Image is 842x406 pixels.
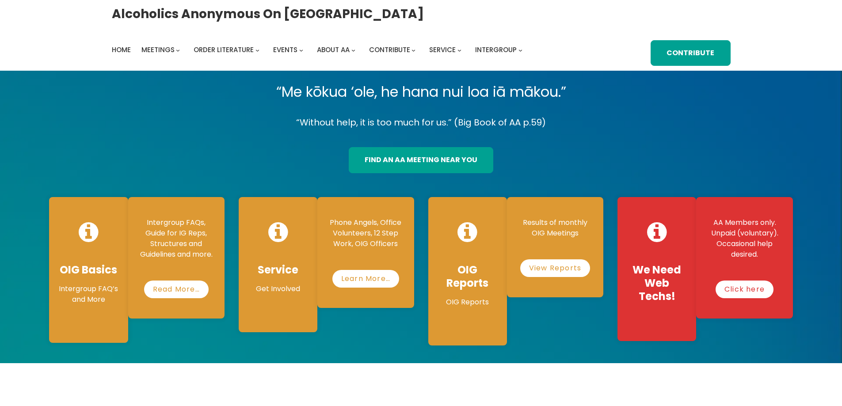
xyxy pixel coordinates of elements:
[273,45,297,54] span: Events
[518,48,522,52] button: Intergroup submenu
[317,44,350,56] a: About AA
[42,80,800,104] p: “Me kōkua ‘ole, he hana nui loa iā mākou.”
[58,263,119,277] h4: OIG Basics
[369,44,410,56] a: Contribute
[716,281,773,298] a: Click here
[42,115,800,130] p: “Without help, it is too much for us.” (Big Book of AA p.59)
[437,263,498,290] h4: OIG Reports
[626,263,687,303] h4: We Need Web Techs!
[349,147,493,173] a: find an aa meeting near you
[475,45,517,54] span: Intergroup
[112,44,526,56] nav: Intergroup
[112,3,424,25] a: Alcoholics Anonymous on [GEOGRAPHIC_DATA]
[144,281,209,298] a: Read More…
[112,45,131,54] span: Home
[429,45,456,54] span: Service
[516,217,594,239] p: Results of monthly OIG Meetings
[141,45,175,54] span: Meetings
[651,40,730,66] a: Contribute
[112,44,131,56] a: Home
[176,48,180,52] button: Meetings submenu
[248,284,309,294] p: Get Involved
[351,48,355,52] button: About AA submenu
[369,45,410,54] span: Contribute
[429,44,456,56] a: Service
[705,217,784,260] p: AA Members only. Unpaid (voluntary). Occasional help desired.
[299,48,303,52] button: Events submenu
[326,217,405,249] p: Phone Angels, Office Volunteers, 12 Step Work, OIG Officers
[475,44,517,56] a: Intergroup
[141,44,175,56] a: Meetings
[58,284,119,305] p: Intergroup FAQ’s and More
[137,217,216,260] p: Intergroup FAQs, Guide for IG Reps, Structures and Guidelines and more.
[248,263,309,277] h4: Service
[520,259,590,277] a: View Reports
[332,270,399,288] a: Learn More…
[457,48,461,52] button: Service submenu
[411,48,415,52] button: Contribute submenu
[255,48,259,52] button: Order Literature submenu
[194,45,254,54] span: Order Literature
[317,45,350,54] span: About AA
[437,297,498,307] p: OIG Reports
[273,44,297,56] a: Events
